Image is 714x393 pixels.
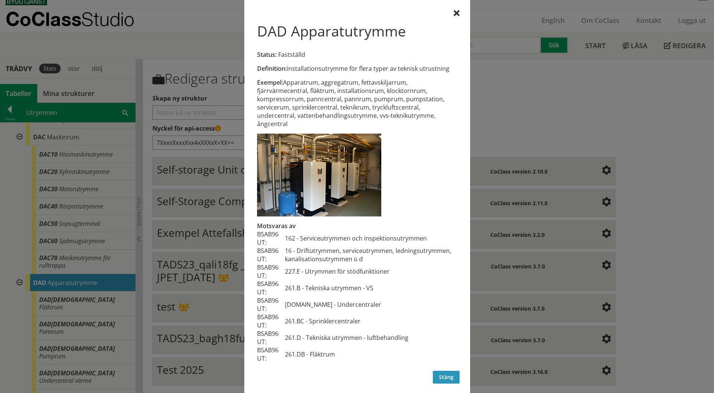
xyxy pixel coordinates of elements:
td: BSAB96 UT: [257,313,285,329]
span: Status: [257,50,277,59]
td: BSAB96 UT: [257,329,285,346]
span: Definition: [257,64,287,73]
td: 261.B - Tekniska utrymmen - VS [285,280,457,296]
td: 261.BC - Sprinklercentraler [285,313,457,329]
td: 16 - Driftutrymmen, serviceutrymmen, ledningsutrymmen, kanalisationsutrymmen o d [285,247,457,263]
td: BSAB96 UT: [257,296,285,313]
div: Apparatrum, aggregatrum, fettavskiljarrum, fjärrvärmecentral, fläktrum, installationsrum, klockto... [257,78,457,128]
img: dad-apparatrum.jpg [257,134,381,216]
button: Stäng [433,371,460,384]
td: 261.DB - Fläktrum [285,346,457,363]
td: 162 - Serviceutrymmen och inspektionsutrymmen [285,230,457,247]
td: 261.D - Tekniska utrymmen - luftbehandling [285,329,457,346]
td: 227.E - Utrymmen för stödfunktioner [285,263,457,280]
td: BSAB96 UT: [257,280,285,296]
span: Motsvaras av [257,222,296,230]
span: Exempel: [257,78,283,87]
td: BSAB96 UT: [257,230,285,247]
span: Fastställd [278,50,305,59]
td: [DOMAIN_NAME] - Undercentraler [285,296,457,313]
td: BSAB96 UT: [257,263,285,280]
td: BSAB96 UT: [257,346,285,363]
h1: DAD Apparatutrymme [257,23,406,39]
td: BSAB96 UT: [257,247,285,263]
div: installationsutrymme för flera typer av teknisk utrustning [257,64,457,73]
